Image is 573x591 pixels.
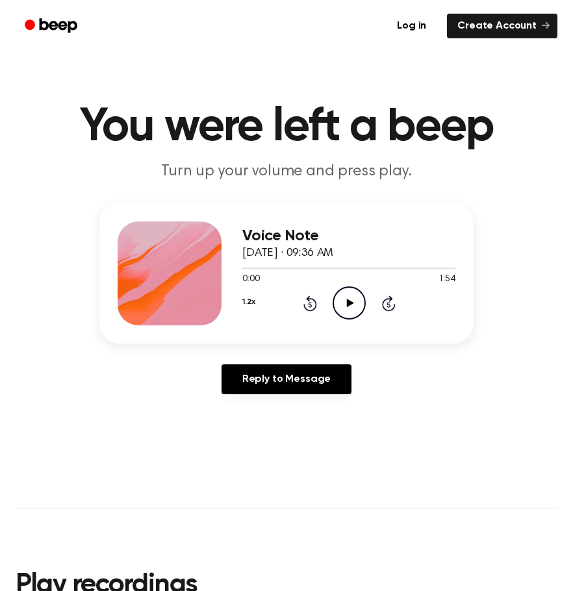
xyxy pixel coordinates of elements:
[439,273,455,286] span: 1:54
[447,14,557,38] a: Create Account
[37,161,536,182] p: Turn up your volume and press play.
[222,364,351,394] a: Reply to Message
[242,291,255,313] button: 1.2x
[16,14,89,39] a: Beep
[242,273,259,286] span: 0:00
[384,11,439,41] a: Log in
[242,247,333,259] span: [DATE] · 09:36 AM
[242,227,455,245] h3: Voice Note
[16,104,557,151] h1: You were left a beep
